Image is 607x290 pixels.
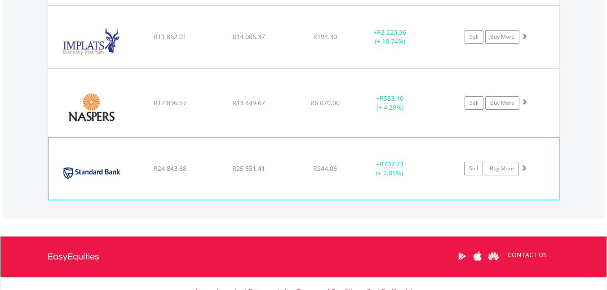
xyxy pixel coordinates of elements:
span: R194.30 [313,32,337,41]
div: + (+ 18.74%) [356,28,424,46]
a: Apple [470,242,486,270]
a: Buy More [485,30,519,44]
span: R14 085.37 [232,32,265,41]
a: EasyEquities [48,236,99,277]
img: EQU.ZA.SBK.png [53,149,130,197]
a: CONTACT US [501,242,553,268]
a: Buy More [485,162,519,175]
span: R707.73 [380,160,403,168]
a: Sell [465,30,483,44]
a: Sell [464,162,483,175]
a: Huawei [486,242,501,270]
span: R24 843.68 [154,164,186,173]
img: EQU.ZA.NPN.png [53,80,130,134]
span: R6 070.00 [310,98,340,107]
span: R13 449.67 [232,98,265,107]
span: R2 223.36 [377,28,406,36]
span: R25 551.41 [232,164,265,173]
span: R11 862.01 [154,32,186,41]
span: R12 896.57 [154,98,186,107]
div: + (+ 4.29%) [356,94,424,112]
a: Google Play [454,242,470,270]
span: R244.06 [313,164,337,173]
span: R553.10 [380,94,403,103]
img: EQU.ZA.IMP.png [53,17,130,66]
a: Sell [465,96,483,110]
div: + (+ 2.85%) [356,160,423,178]
a: Buy More [485,96,519,110]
